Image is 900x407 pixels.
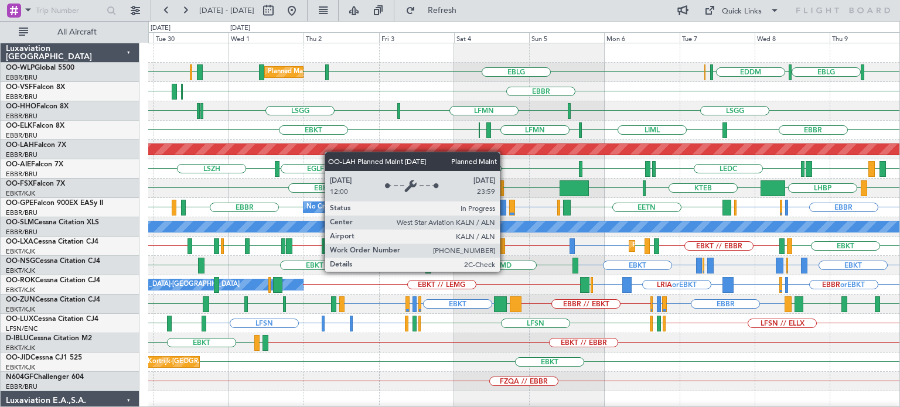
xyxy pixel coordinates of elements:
[6,103,36,110] span: OO-HHO
[304,32,379,43] div: Thu 2
[6,122,64,129] a: OO-ELKFalcon 8X
[229,32,304,43] div: Wed 1
[6,142,66,149] a: OO-LAHFalcon 7X
[6,161,31,168] span: OO-AIE
[6,382,37,391] a: EBBR/BRU
[6,238,98,245] a: OO-LXACessna Citation CJ4
[6,219,99,226] a: OO-SLMCessna Citation XLS
[6,180,33,187] span: OO-FSX
[6,189,35,198] a: EBKT/KJK
[6,131,37,140] a: EBBR/BRU
[680,32,755,43] div: Tue 7
[6,208,37,217] a: EBBR/BRU
[755,32,830,43] div: Wed 8
[6,296,100,303] a: OO-ZUNCessna Citation CJ4
[418,6,467,15] span: Refresh
[6,324,38,333] a: LFSN/ENC
[454,32,529,43] div: Sat 4
[268,63,352,81] div: Planned Maint Milan (Linate)
[6,344,35,353] a: EBKT/KJK
[6,238,33,245] span: OO-LXA
[6,374,33,381] span: N604GF
[632,237,769,255] div: Planned Maint Kortrijk-[GEOGRAPHIC_DATA]
[6,151,37,159] a: EBBR/BRU
[6,103,69,110] a: OO-HHOFalcon 8X
[30,28,124,36] span: All Aircraft
[6,316,98,323] a: OO-LUXCessna Citation CJ4
[6,64,74,71] a: OO-WLPGlobal 5500
[6,258,100,265] a: OO-NSGCessna Citation CJ4
[6,277,35,284] span: OO-ROK
[6,286,35,295] a: EBKT/KJK
[698,1,785,20] button: Quick Links
[151,23,171,33] div: [DATE]
[81,276,240,293] div: Owner [GEOGRAPHIC_DATA]-[GEOGRAPHIC_DATA]
[154,32,229,43] div: Tue 30
[6,277,100,284] a: OO-ROKCessna Citation CJ4
[6,180,65,187] a: OO-FSXFalcon 7X
[6,84,33,91] span: OO-VSF
[6,296,35,303] span: OO-ZUN
[6,84,65,91] a: OO-VSFFalcon 8X
[199,5,254,16] span: [DATE] - [DATE]
[230,23,250,33] div: [DATE]
[6,170,37,179] a: EBBR/BRU
[6,335,29,342] span: D-IBLU
[379,32,454,43] div: Fri 3
[6,112,37,121] a: EBBR/BRU
[6,258,35,265] span: OO-NSG
[6,161,63,168] a: OO-AIEFalcon 7X
[604,32,679,43] div: Mon 6
[13,23,127,42] button: All Aircraft
[6,247,35,256] a: EBKT/KJK
[6,200,33,207] span: OO-GPE
[6,266,35,275] a: EBKT/KJK
[722,6,762,18] div: Quick Links
[6,122,32,129] span: OO-ELK
[6,93,37,101] a: EBBR/BRU
[529,32,604,43] div: Sun 5
[6,316,33,323] span: OO-LUX
[6,142,34,149] span: OO-LAH
[400,1,471,20] button: Refresh
[6,354,82,361] a: OO-JIDCessna CJ1 525
[6,219,34,226] span: OO-SLM
[306,199,503,216] div: No Crew [GEOGRAPHIC_DATA] ([GEOGRAPHIC_DATA] National)
[6,73,37,82] a: EBBR/BRU
[6,335,92,342] a: D-IBLUCessna Citation M2
[6,305,35,314] a: EBKT/KJK
[6,374,84,381] a: N604GFChallenger 604
[6,200,103,207] a: OO-GPEFalcon 900EX EASy II
[103,353,240,371] div: Planned Maint Kortrijk-[GEOGRAPHIC_DATA]
[6,228,37,237] a: EBBR/BRU
[36,2,103,19] input: Trip Number
[6,354,30,361] span: OO-JID
[6,363,35,372] a: EBKT/KJK
[6,64,35,71] span: OO-WLP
